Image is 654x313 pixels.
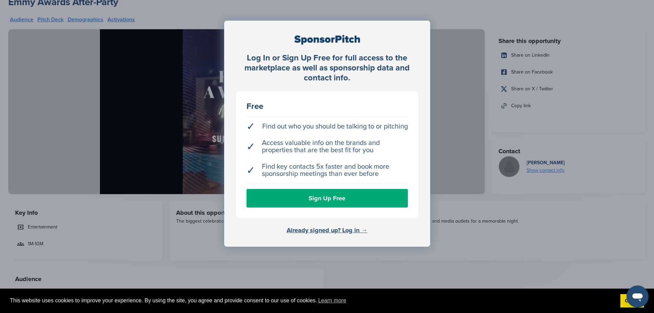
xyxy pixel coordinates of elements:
iframe: Button to launch messaging window [627,286,649,308]
a: dismiss cookie message [620,294,644,308]
span: ✓ [246,167,255,174]
li: Find out who you should be talking to or pitching [246,120,408,134]
div: Free [246,102,408,112]
a: Already signed up? Log in → [287,226,367,234]
span: ✓ [246,123,255,130]
a: Sign Up Free [246,189,408,208]
li: Find key contacts 5x faster and book more sponsorship meetings than ever before [246,160,408,181]
span: This website uses cookies to improve your experience. By using the site, you agree and provide co... [10,295,615,306]
span: ✓ [246,143,255,150]
div: Log In or Sign Up Free for full access to the marketplace as well as sponsorship data and contact... [236,53,418,83]
a: learn more about cookies [317,295,347,306]
li: Access valuable info on the brands and properties that are the best fit for you [246,136,408,157]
